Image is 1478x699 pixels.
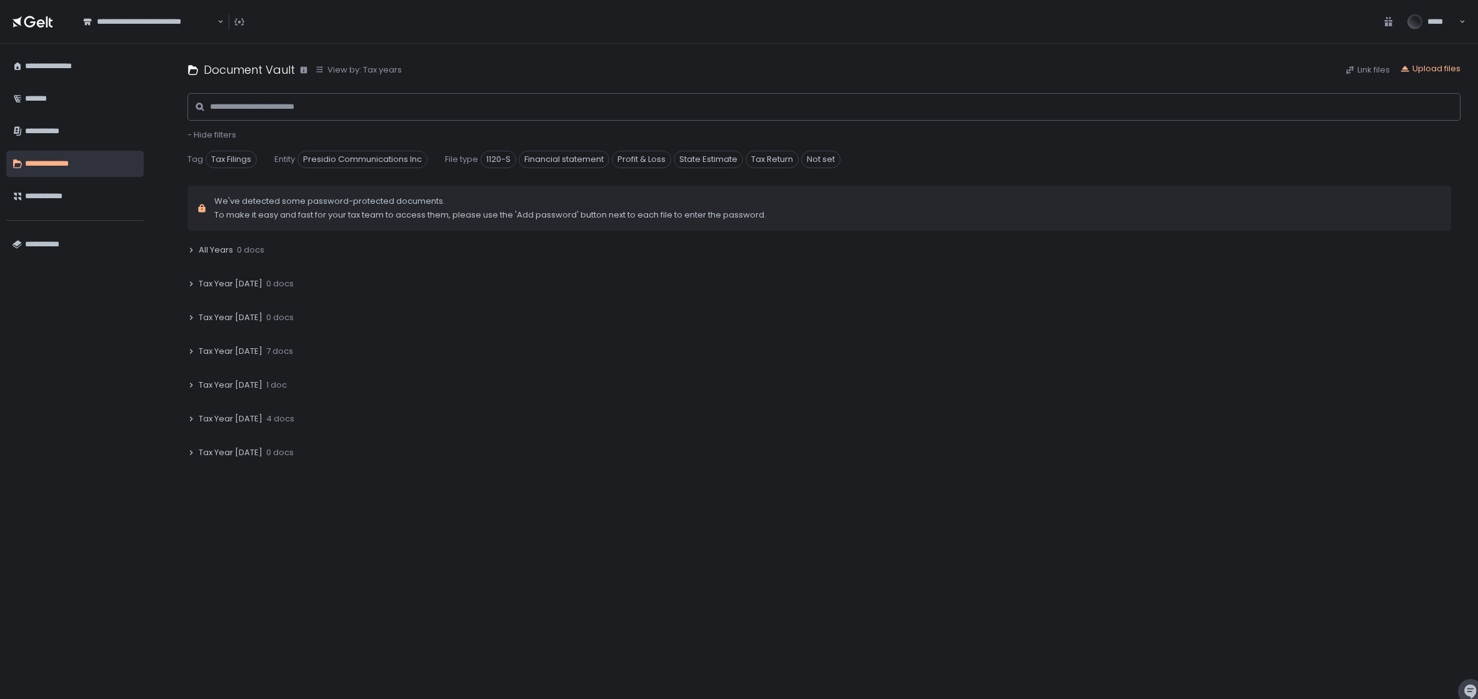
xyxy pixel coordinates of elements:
[199,346,262,357] span: Tax Year [DATE]
[214,196,766,207] span: We've detected some password-protected documents.
[199,413,262,425] span: Tax Year [DATE]
[199,447,262,458] span: Tax Year [DATE]
[266,278,294,289] span: 0 docs
[519,151,609,168] span: Financial statement
[266,312,294,323] span: 0 docs
[204,61,295,78] h1: Document Vault
[214,209,766,221] span: To make it easy and fast for your tax team to access them, please use the 'Add password' button n...
[801,151,841,168] span: Not set
[75,9,224,35] div: Search for option
[266,413,294,425] span: 4 docs
[481,151,516,168] span: 1120-S
[266,346,293,357] span: 7 docs
[187,154,203,165] span: Tag
[199,278,262,289] span: Tax Year [DATE]
[445,154,478,165] span: File type
[199,312,262,323] span: Tax Year [DATE]
[746,151,799,168] span: Tax Return
[266,447,294,458] span: 0 docs
[237,244,264,256] span: 0 docs
[315,64,402,76] button: View by: Tax years
[187,129,236,141] button: - Hide filters
[1345,64,1390,76] button: Link files
[297,151,427,168] span: Presidio Communications Inc
[674,151,743,168] span: State Estimate
[206,151,257,168] span: Tax Filings
[199,244,233,256] span: All Years
[274,154,295,165] span: Entity
[199,380,262,391] span: Tax Year [DATE]
[266,380,287,391] span: 1 doc
[612,151,671,168] span: Profit & Loss
[1400,63,1461,74] button: Upload files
